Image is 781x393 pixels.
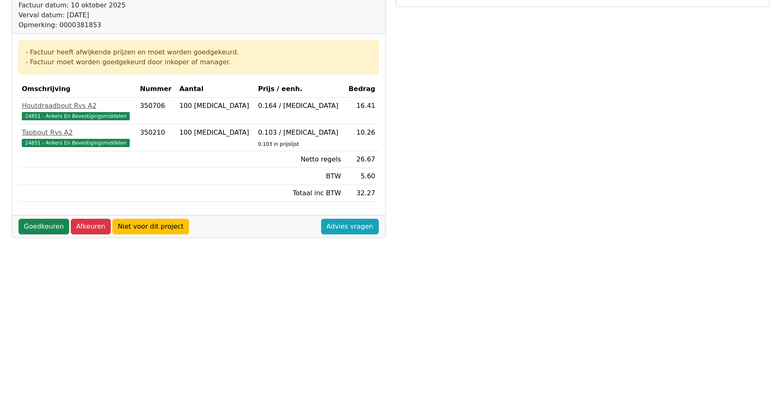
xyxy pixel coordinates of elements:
a: Tapbout Rvs A224851 - Ankers En Bevestigingsmiddelen [22,128,133,147]
td: 32.27 [344,185,378,202]
td: 26.67 [344,151,378,168]
div: Opmerking: 0000381853 [19,20,240,30]
div: Factuur datum: 10 oktober 2025 [19,0,240,10]
td: Totaal inc BTW [255,185,345,202]
td: 350706 [137,98,176,124]
td: Netto regels [255,151,345,168]
div: Tapbout Rvs A2 [22,128,133,138]
div: 100 [MEDICAL_DATA] [180,128,252,138]
div: 100 [MEDICAL_DATA] [180,101,252,111]
a: Advies vragen [321,219,379,234]
td: 10.26 [344,124,378,151]
span: 24851 - Ankers En Bevestigingsmiddelen [22,139,130,147]
a: Niet voor dit project [112,219,189,234]
th: Bedrag [344,81,378,98]
td: 350210 [137,124,176,151]
a: Goedkeuren [19,219,69,234]
div: 0.164 / [MEDICAL_DATA] [258,101,341,111]
div: 0.103 / [MEDICAL_DATA] [258,128,341,138]
a: Houtdraadbout Rvs A224851 - Ankers En Bevestigingsmiddelen [22,101,133,121]
th: Nummer [137,81,176,98]
div: Verval datum: [DATE] [19,10,240,20]
sub: 0.103 in prijslijst [258,141,299,147]
th: Prijs / eenh. [255,81,345,98]
td: BTW [255,168,345,185]
th: Aantal [176,81,255,98]
div: - Factuur moet worden goedgekeurd door inkoper of manager. [26,57,372,67]
td: 5.60 [344,168,378,185]
span: 24851 - Ankers En Bevestigingsmiddelen [22,112,130,120]
th: Omschrijving [19,81,137,98]
a: Afkeuren [71,219,111,234]
td: 16.41 [344,98,378,124]
div: Houtdraadbout Rvs A2 [22,101,133,111]
div: - Factuur heeft afwijkende prijzen en moet worden goedgekeurd. [26,47,372,57]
